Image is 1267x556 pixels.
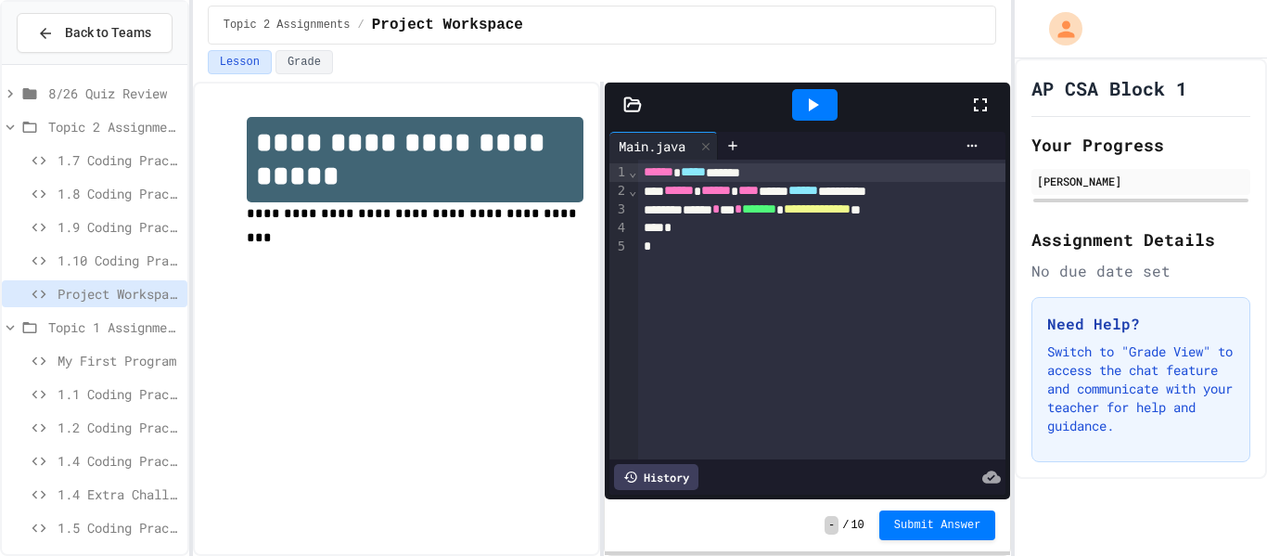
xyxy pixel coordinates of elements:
h2: Assignment Details [1031,226,1250,252]
span: / [842,518,849,533]
button: Submit Answer [879,511,996,540]
span: 1.9 Coding Practice [58,217,180,237]
button: Grade [275,50,333,74]
span: 1.10 Coding Practice [58,251,180,270]
span: Topic 2 Assignments [224,18,351,32]
div: 5 [609,238,628,256]
span: Submit Answer [894,518,981,533]
span: 8/26 Quiz Review [48,84,180,103]
div: History [614,464,698,490]
p: Switch to "Grade View" to access the chat feature and communicate with your teacher for help and ... [1047,343,1235,435]
span: 1.4 Coding Practice [58,451,180,471]
span: 1.8 Coding Practice [58,184,180,203]
div: [PERSON_NAME] [1037,173,1245,189]
span: 1.1 Coding Practice [58,384,180,404]
span: Project Workspace [58,284,180,304]
button: Back to Teams [17,13,173,53]
span: 10 [851,518,864,533]
div: Main.java [609,132,718,160]
span: Project Workspace [372,14,523,36]
span: 1.4 Extra Challenge Problem [58,485,180,504]
span: Topic 1 Assignments [48,317,180,337]
span: My First Program [58,351,180,370]
span: 1.2 Coding Practice [58,418,180,437]
span: Topic 2 Assignments [48,117,180,136]
div: 4 [609,219,628,238]
button: Lesson [208,50,272,74]
div: Main.java [609,136,695,156]
span: Fold line [628,164,637,179]
h1: AP CSA Block 1 [1031,75,1187,101]
span: Back to Teams [65,23,151,43]
span: / [358,18,365,32]
div: No due date set [1031,260,1250,282]
span: - [825,516,838,535]
h3: Need Help? [1047,313,1235,335]
div: My Account [1030,7,1087,50]
h2: Your Progress [1031,132,1250,158]
div: 1 [609,163,628,182]
span: Fold line [628,183,637,198]
span: 1.5 Coding Practice [58,518,180,537]
span: 1.7 Coding Practice [58,150,180,170]
div: 3 [609,200,628,219]
div: 2 [609,182,628,200]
